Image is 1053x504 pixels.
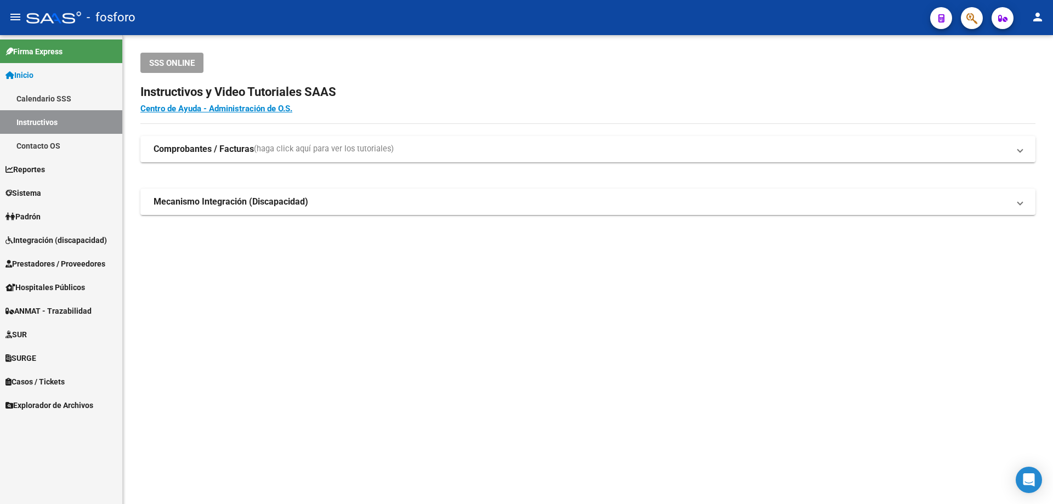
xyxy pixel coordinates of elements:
[140,104,292,114] a: Centro de Ayuda - Administración de O.S.
[87,5,135,30] span: - fosforo
[5,163,45,175] span: Reportes
[5,69,33,81] span: Inicio
[5,352,36,364] span: SURGE
[5,211,41,223] span: Padrón
[5,187,41,199] span: Sistema
[1016,467,1042,493] div: Open Intercom Messenger
[140,136,1035,162] mat-expansion-panel-header: Comprobantes / Facturas(haga click aquí para ver los tutoriales)
[5,329,27,341] span: SUR
[140,189,1035,215] mat-expansion-panel-header: Mecanismo Integración (Discapacidad)
[5,234,107,246] span: Integración (discapacidad)
[140,53,203,73] button: SSS ONLINE
[5,258,105,270] span: Prestadores / Proveedores
[1031,10,1044,24] mat-icon: person
[5,305,92,317] span: ANMAT - Trazabilidad
[5,281,85,293] span: Hospitales Públicos
[154,196,308,208] strong: Mecanismo Integración (Discapacidad)
[5,376,65,388] span: Casos / Tickets
[154,143,254,155] strong: Comprobantes / Facturas
[5,399,93,411] span: Explorador de Archivos
[5,46,63,58] span: Firma Express
[149,58,195,68] span: SSS ONLINE
[140,82,1035,103] h2: Instructivos y Video Tutoriales SAAS
[254,143,394,155] span: (haga click aquí para ver los tutoriales)
[9,10,22,24] mat-icon: menu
